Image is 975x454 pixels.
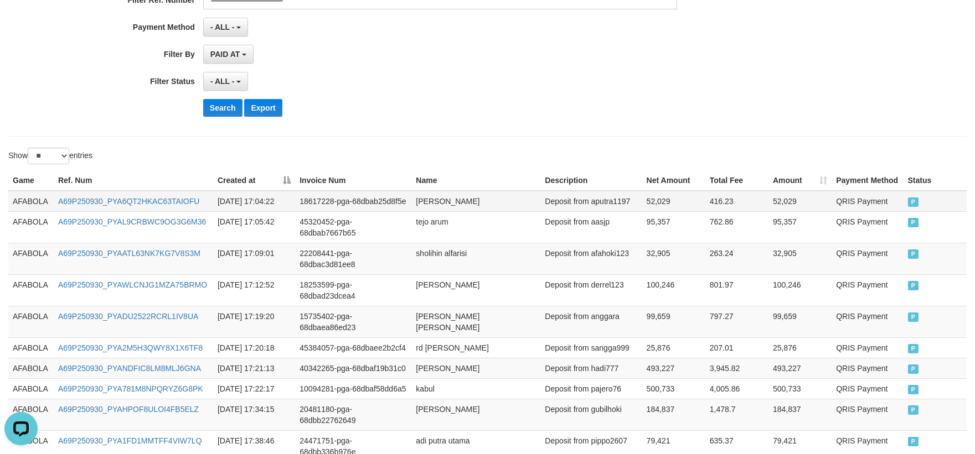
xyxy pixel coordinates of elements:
td: 762.86 [705,211,768,243]
td: Deposit from derrel123 [540,274,642,306]
td: QRIS Payment [832,358,903,378]
td: 45320452-pga-68dbab7667b65 [295,211,411,243]
td: 52,029 [642,191,705,212]
td: 184,837 [768,399,832,430]
td: 801.97 [705,274,768,306]
td: QRIS Payment [832,306,903,337]
a: A69P250930_PYAHPOF8ULOI4FB5ELZ [58,405,199,414]
th: Description [540,170,642,191]
td: 45384057-pga-68dbaee2b2cf4 [295,337,411,358]
td: Deposit from aasjp [540,211,642,243]
span: PAID [908,197,919,207]
td: 184,837 [642,399,705,430]
th: Total Fee [705,170,768,191]
td: Deposit from anggara [540,306,642,337]
span: PAID [908,344,919,353]
td: QRIS Payment [832,191,903,212]
td: [DATE] 17:05:42 [213,211,295,243]
td: AFABOLA [8,378,54,399]
td: 95,357 [768,211,832,243]
td: 493,227 [642,358,705,378]
td: 22208441-pga-68dbac3d81ee8 [295,243,411,274]
td: QRIS Payment [832,243,903,274]
th: Amount: activate to sort column ascending [768,170,832,191]
td: 32,905 [642,243,705,274]
td: 1,478.7 [705,399,768,430]
td: 416.23 [705,191,768,212]
td: [PERSON_NAME] [411,274,540,306]
td: [PERSON_NAME] [PERSON_NAME] [411,306,540,337]
td: [DATE] 17:22:17 [213,378,295,399]
td: 18253599-pga-68dbad23dcea4 [295,274,411,306]
td: Deposit from aputra1197 [540,191,642,212]
td: 3,945.82 [705,358,768,378]
td: 500,733 [642,378,705,399]
a: A69P250930_PYA781M8NPQRYZ6G8PK [58,384,203,393]
td: 493,227 [768,358,832,378]
th: Net Amount [642,170,705,191]
a: A69P250930_PYAATL63NK7KG7V8S3M [58,249,200,258]
td: 18617228-pga-68dbab25d8f5e [295,191,411,212]
span: PAID [908,281,919,290]
td: [PERSON_NAME] [411,399,540,430]
a: A69P250930_PYAWLCNJG1MZA75BRMO [58,280,207,289]
span: PAID [908,364,919,374]
td: 100,246 [642,274,705,306]
td: AFABOLA [8,211,54,243]
a: A69P250930_PYAL9CRBWC9OG3G6M36 [58,217,206,226]
th: Invoice Num [295,170,411,191]
td: Deposit from hadi777 [540,358,642,378]
td: QRIS Payment [832,211,903,243]
button: Search [203,99,243,117]
a: A69P250930_PYA6QT2HKAC63TAIOFU [58,197,200,206]
a: A69P250930_PYANDFIC8LM8MLJ6GNA [58,364,201,373]
td: rd [PERSON_NAME] [411,337,540,358]
button: - ALL - [203,18,248,36]
td: 95,357 [642,211,705,243]
td: 52,029 [768,191,832,212]
td: sholihin alfarisi [411,243,540,274]
th: Ref. Num [54,170,213,191]
td: [DATE] 17:12:52 [213,274,295,306]
td: AFABOLA [8,306,54,337]
td: 263.24 [705,243,768,274]
td: Deposit from sangga999 [540,337,642,358]
button: - ALL - [203,72,248,91]
td: QRIS Payment [832,378,903,399]
td: Deposit from pajero76 [540,378,642,399]
span: PAID [908,249,919,259]
td: 500,733 [768,378,832,399]
td: AFABOLA [8,399,54,430]
td: QRIS Payment [832,399,903,430]
th: Status [904,170,967,191]
button: Export [244,99,282,117]
td: 20481180-pga-68dbb22762649 [295,399,411,430]
th: Created at: activate to sort column descending [213,170,295,191]
td: [PERSON_NAME] [411,358,540,378]
td: [PERSON_NAME] [411,191,540,212]
td: 99,659 [642,306,705,337]
td: AFABOLA [8,243,54,274]
td: 4,005.86 [705,378,768,399]
td: 32,905 [768,243,832,274]
td: 99,659 [768,306,832,337]
td: 40342265-pga-68dbaf19b31c0 [295,358,411,378]
label: Show entries [8,148,92,164]
td: 797.27 [705,306,768,337]
td: AFABOLA [8,337,54,358]
td: 100,246 [768,274,832,306]
button: Open LiveChat chat widget [4,4,38,38]
td: [DATE] 17:04:22 [213,191,295,212]
td: 25,876 [768,337,832,358]
td: kabul [411,378,540,399]
select: Showentries [28,148,69,164]
span: PAID AT [210,50,240,59]
td: [DATE] 17:21:13 [213,358,295,378]
a: A69P250930_PYADU2522RCRL1IV8UA [58,312,198,321]
td: 15735402-pga-68dbaea86ed23 [295,306,411,337]
td: AFABOLA [8,274,54,306]
span: PAID [908,405,919,415]
td: [DATE] 17:19:20 [213,306,295,337]
span: PAID [908,218,919,227]
td: [DATE] 17:34:15 [213,399,295,430]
